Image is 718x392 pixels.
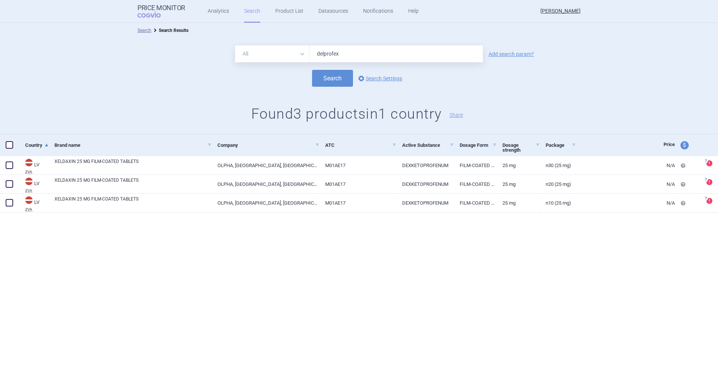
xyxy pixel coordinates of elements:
[540,194,576,212] a: N10 (25 mg)
[25,170,49,174] abbr: ZVA — Online database developed by State Agency of Medicines Republic of Latvia.
[703,196,708,201] span: ?
[397,156,454,175] a: DEXKETOPROFENUM
[357,74,402,83] a: Search Settings
[502,136,540,159] a: Dosage strength
[320,175,397,193] a: M01AE17
[25,136,49,154] a: Country
[546,136,576,154] a: Package
[576,175,675,193] a: N/A
[54,196,212,209] a: XELDAXIN 25 MG FILM-COATED TABLETS
[540,175,576,193] a: N20 (25 mg)
[320,194,397,212] a: M01AE17
[402,136,454,154] a: Active Substance
[20,158,49,174] a: LVLVZVA
[25,196,33,204] img: Latvia
[706,198,715,204] a: ?
[212,156,320,175] a: OLPHA, [GEOGRAPHIC_DATA], [GEOGRAPHIC_DATA]
[137,27,151,34] li: Search
[137,12,171,18] span: COGVIO
[497,194,540,212] a: 25 mg
[450,112,463,118] button: Share
[664,142,675,147] span: Price
[703,178,708,182] span: ?
[137,4,185,18] a: Price MonitorCOGVIO
[54,158,212,172] a: XELDAXIN 25 MG FILM-COATED TABLETS
[212,175,320,193] a: OLPHA, [GEOGRAPHIC_DATA], [GEOGRAPHIC_DATA]
[137,4,185,12] strong: Price Monitor
[151,27,189,34] li: Search Results
[540,156,576,175] a: N30 (25 mg)
[20,177,49,193] a: LVLVZVA
[397,194,454,212] a: DEXKETOPROFENUM
[325,136,397,154] a: ATC
[25,208,49,211] abbr: ZVA — Online database developed by State Agency of Medicines Republic of Latvia.
[159,28,189,33] strong: Search Results
[320,156,397,175] a: M01AE17
[576,194,675,212] a: N/A
[20,196,49,211] a: LVLVZVA
[212,194,320,212] a: OLPHA, [GEOGRAPHIC_DATA], [GEOGRAPHIC_DATA]
[454,156,497,175] a: FILM-COATED TABLET
[25,178,33,185] img: Latvia
[25,189,49,193] abbr: ZVA — Online database developed by State Agency of Medicines Republic of Latvia.
[454,175,497,193] a: FILM-COATED TABLET
[54,136,212,154] a: Brand name
[54,177,212,190] a: XELDAXIN 25 MG FILM-COATED TABLETS
[217,136,320,154] a: Company
[497,175,540,193] a: 25 mg
[454,194,497,212] a: FILM-COATED TABLET
[25,159,33,166] img: Latvia
[706,160,715,166] a: ?
[137,28,151,33] a: Search
[312,70,353,87] button: Search
[397,175,454,193] a: DEXKETOPROFENUM
[576,156,675,175] a: N/A
[460,136,497,154] a: Dosage Form
[703,159,708,163] span: ?
[497,156,540,175] a: 25 mg
[489,51,534,57] a: Add search param?
[706,179,715,185] a: ?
